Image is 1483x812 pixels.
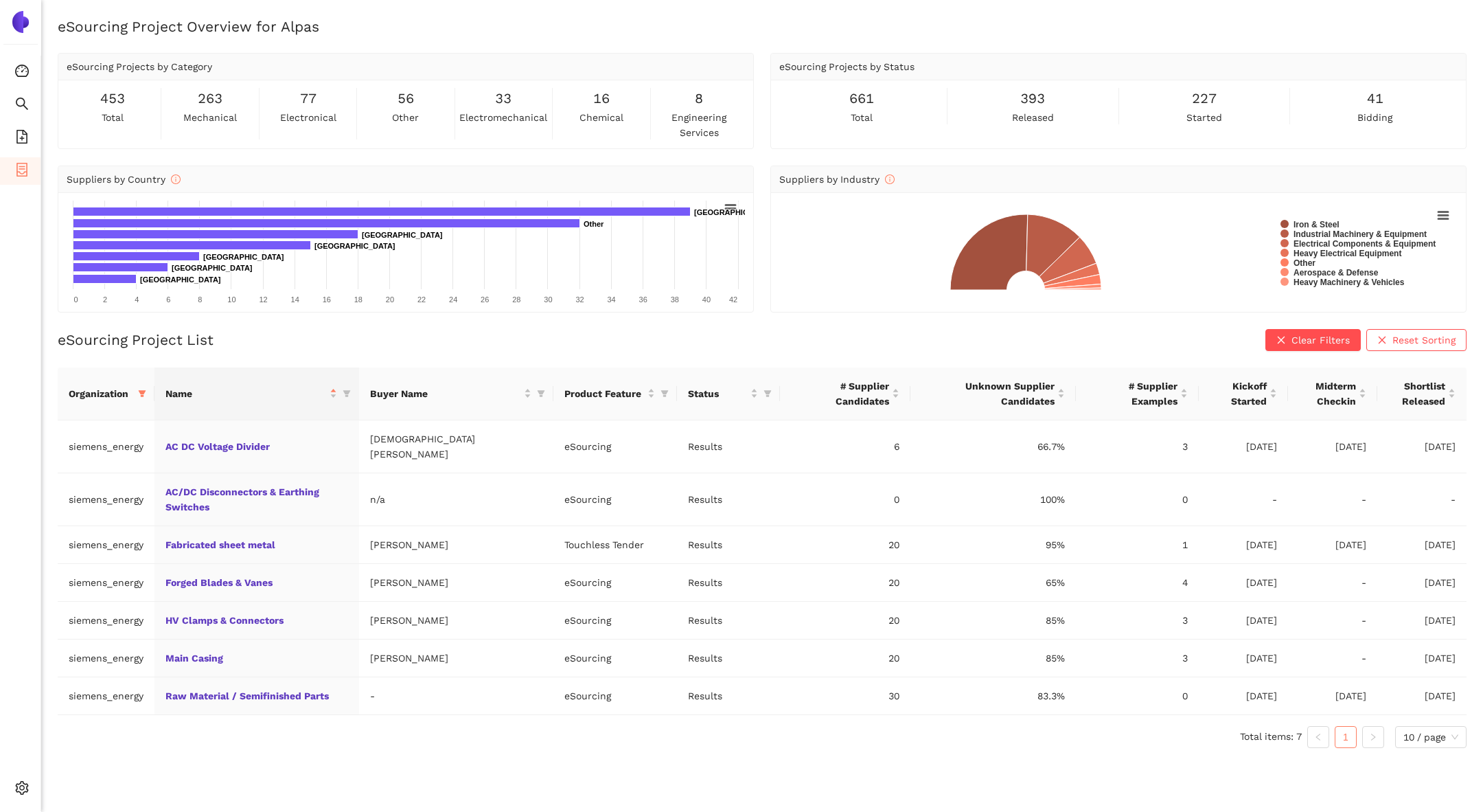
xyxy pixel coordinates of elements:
[688,386,748,401] span: Status
[198,88,222,109] span: 263
[1388,379,1445,409] span: Shortlist Released
[780,473,910,526] td: 0
[1076,420,1199,473] td: 3
[183,110,237,125] span: mechanical
[553,526,677,564] td: Touchless Tender
[100,88,125,109] span: 453
[677,677,780,715] td: Results
[553,368,677,420] th: this column's title is Product Feature,this column is sortable
[1199,640,1288,677] td: [DATE]
[658,383,671,404] span: filter
[1192,88,1217,109] span: 227
[386,295,394,304] text: 20
[575,295,584,304] text: 32
[1076,526,1199,564] td: 1
[481,295,489,304] text: 26
[677,602,780,640] td: Results
[1076,473,1199,526] td: 0
[1294,220,1340,229] text: Iron & Steel
[1377,677,1467,715] td: [DATE]
[553,602,677,640] td: eSourcing
[512,295,520,304] text: 28
[677,564,780,602] td: Results
[392,110,419,125] span: other
[910,420,1076,473] td: 66.7%
[1392,332,1456,348] span: Reset Sorting
[1199,420,1288,473] td: [DATE]
[172,264,253,272] text: [GEOGRAPHIC_DATA]
[15,125,29,153] span: file-add
[1294,278,1405,287] text: Heavy Machinery & Vehicles
[780,368,910,420] th: this column's title is # Supplier Candidates,this column is sortable
[671,295,679,304] text: 38
[227,295,235,304] text: 10
[1395,726,1467,748] div: Page Size
[1288,368,1377,420] th: this column's title is Midterm Checkin,this column is sortable
[259,295,267,304] text: 12
[359,640,554,677] td: [PERSON_NAME]
[579,110,623,125] span: chemical
[354,295,363,304] text: 18
[677,526,780,564] td: Results
[639,295,647,304] text: 36
[1377,335,1387,346] span: close
[1294,268,1379,278] text: Aerospace & Defense
[910,677,1076,715] td: 83.3%
[677,640,780,677] td: Results
[135,295,139,304] text: 4
[1377,473,1467,526] td: -
[67,174,181,185] span: Suppliers by Country
[203,253,284,261] text: [GEOGRAPHIC_DATA]
[910,602,1076,640] td: 85%
[1240,726,1302,748] li: Total items: 7
[1294,239,1436,249] text: Electrical Components & Equipment
[280,110,336,125] span: electronical
[1020,88,1045,109] span: 393
[1288,526,1377,564] td: [DATE]
[1377,526,1467,564] td: [DATE]
[677,420,780,473] td: Results
[291,295,299,304] text: 14
[166,295,170,304] text: 6
[1377,640,1467,677] td: [DATE]
[553,640,677,677] td: eSourcing
[359,368,554,420] th: this column's title is Buyer Name,this column is sortable
[1377,602,1467,640] td: [DATE]
[1199,473,1288,526] td: -
[1335,727,1356,747] a: 1
[359,473,554,526] td: n/a
[780,602,910,640] td: 20
[694,208,775,216] text: [GEOGRAPHIC_DATA]
[729,295,737,304] text: 42
[102,110,124,125] span: total
[910,368,1076,420] th: this column's title is Unknown Supplier Candidates,this column is sortable
[58,677,154,715] td: siemens_energy
[660,390,669,398] span: filter
[362,231,443,239] text: [GEOGRAPHIC_DATA]
[910,526,1076,564] td: 95%
[534,383,548,404] span: filter
[359,420,554,473] td: [DEMOGRAPHIC_DATA][PERSON_NAME]
[593,88,610,109] span: 16
[1012,110,1054,125] span: released
[763,390,772,398] span: filter
[10,11,32,33] img: Logo
[1377,564,1467,602] td: [DATE]
[198,295,202,304] text: 8
[564,386,645,401] span: Product Feature
[779,174,895,185] span: Suppliers by Industry
[343,390,351,398] span: filter
[1199,677,1288,715] td: [DATE]
[73,295,78,304] text: 0
[171,174,181,184] span: info-circle
[791,379,889,409] span: # Supplier Candidates
[695,88,703,109] span: 8
[1307,726,1329,748] li: Previous Page
[910,473,1076,526] td: 100%
[58,16,1467,36] h2: eSourcing Project Overview for Alpas
[15,59,29,87] span: dashboard
[1265,329,1361,351] button: closeClear Filters
[359,602,554,640] td: [PERSON_NAME]
[1076,640,1199,677] td: 3
[1288,420,1377,473] td: [DATE]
